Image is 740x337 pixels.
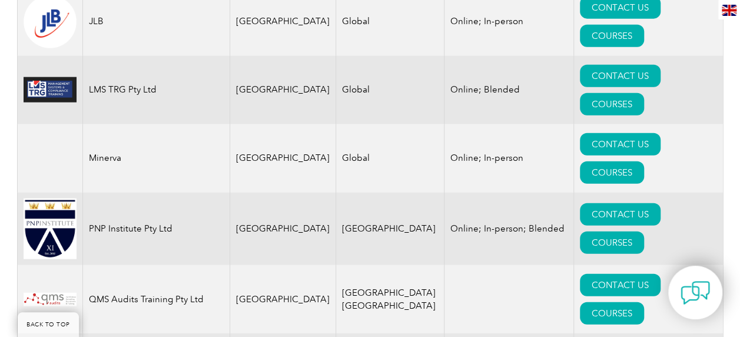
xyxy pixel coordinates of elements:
a: COURSES [580,302,644,325]
td: Online; In-person; Blended [444,193,573,266]
td: Global [336,124,444,193]
td: [GEOGRAPHIC_DATA] [GEOGRAPHIC_DATA] [336,265,444,333]
a: CONTACT US [580,203,661,226]
img: fcc1e7ab-22ab-ea11-a812-000d3ae11abd-logo.jpg [24,293,77,306]
td: Global [336,56,444,124]
a: COURSES [580,232,644,254]
td: QMS Audits Training Pty Ltd [82,265,230,333]
td: Minerva [82,124,230,193]
a: COURSES [580,93,644,115]
a: COURSES [580,161,644,184]
td: [GEOGRAPHIC_DATA] [230,193,336,266]
a: CONTACT US [580,133,661,156]
td: LMS TRG Pty Ltd [82,56,230,124]
td: [GEOGRAPHIC_DATA] [336,193,444,266]
td: PNP Institute Pty Ltd [82,193,230,266]
img: c485e4a1-833a-eb11-a813-0022481469da-logo.jpg [24,77,77,103]
td: Online; In-person [444,124,573,193]
td: Online; Blended [444,56,573,124]
td: [GEOGRAPHIC_DATA] [230,124,336,193]
img: en [722,5,736,16]
td: [GEOGRAPHIC_DATA] [230,56,336,124]
a: CONTACT US [580,274,661,296]
img: ea24547b-a6e0-e911-a812-000d3a795b83-logo.jpg [24,199,77,260]
a: CONTACT US [580,65,661,87]
img: contact-chat.png [681,278,710,308]
td: [GEOGRAPHIC_DATA] [230,265,336,333]
a: COURSES [580,25,644,47]
a: BACK TO TOP [18,312,79,337]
